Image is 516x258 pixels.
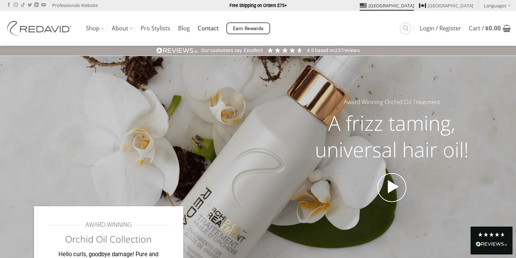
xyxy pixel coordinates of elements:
[484,0,511,10] a: Languages
[5,21,75,36] img: REDAVID Salon Products | United States
[267,46,303,54] div: 4.92 Stars
[7,3,11,8] a: Follow on Facebook
[41,3,46,8] a: Follow on YouTube
[48,233,170,245] h2: Orchid Oil Collection
[233,25,264,33] span: Earn Rewards
[156,47,198,54] img: REVIEWS.io
[419,0,473,11] a: [GEOGRAPHIC_DATA]
[28,3,32,8] a: Follow on Twitter
[112,22,133,35] a: About
[420,26,461,31] span: Login / Register
[485,24,501,32] bdi: 0.00
[315,48,335,53] span: Based on
[476,242,507,246] img: REVIEWS.io
[140,22,170,35] a: Pro Stylists
[400,23,411,34] a: Search
[34,3,39,8] a: Follow on LinkedIn
[485,24,489,32] span: $
[201,47,242,54] div: Our customers say
[14,3,18,8] a: Follow on Instagram
[226,22,270,34] a: Earn Rewards
[343,48,360,53] span: reviews
[86,22,104,35] a: Shop
[469,21,511,36] a: View cart
[335,48,343,53] span: 237
[360,0,414,11] a: [GEOGRAPHIC_DATA]
[302,98,482,107] h5: Award Winning Orchid Oil Treatment
[244,47,263,54] div: Excellent
[21,3,25,8] a: Follow on TikTok
[229,3,287,8] strong: Free Shipping on Orders $75+
[469,26,501,31] span: Cart /
[178,22,190,35] a: Blog
[470,227,512,255] div: Read All Reviews
[302,110,482,163] h2: A frizz taming, universal hair oil!
[420,22,461,35] a: Login / Register
[476,240,507,249] div: Read All Reviews
[307,48,315,53] span: 4.9
[477,232,505,237] div: 4.8 Stars
[85,220,132,230] span: AWARD WINNING
[198,22,219,35] a: Contact
[377,173,407,202] a: Open video in lightbox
